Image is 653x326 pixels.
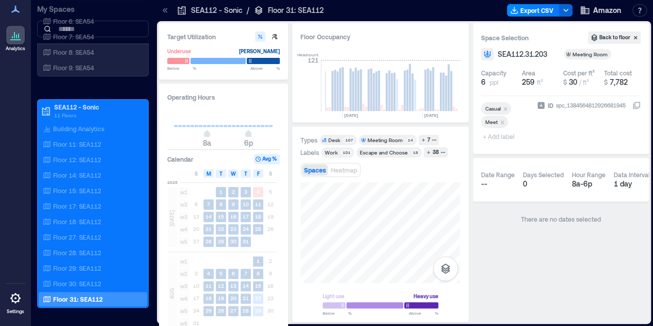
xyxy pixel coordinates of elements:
[218,226,224,232] text: 22
[243,201,249,207] text: 10
[522,77,535,86] span: 259
[37,4,149,14] p: My Spaces
[255,283,261,289] text: 15
[207,270,210,276] text: 4
[179,212,189,222] span: w3
[230,307,236,314] text: 27
[232,201,235,207] text: 9
[244,169,247,178] span: T
[255,201,261,207] text: 11
[205,213,212,220] text: 14
[168,210,176,226] span: [DATE]
[426,135,432,145] div: 7
[218,213,224,220] text: 15
[195,169,198,178] span: S
[53,125,104,133] p: Building Analytics
[411,149,420,156] div: 18
[205,226,212,232] text: 21
[481,170,515,179] div: Date Range
[179,199,189,210] span: w2
[329,164,359,176] button: Heatmap
[53,171,101,179] p: Floor 14: SEA112
[179,187,189,197] span: w1
[179,224,189,235] span: w4
[167,92,280,102] h3: Operating Hours
[522,69,535,77] div: Area
[3,23,28,55] a: Analytics
[230,295,236,301] text: 20
[179,293,189,304] span: w4
[523,170,564,179] div: Days Selected
[205,238,212,244] text: 28
[167,179,178,185] span: 2025
[485,118,498,126] div: Meet
[206,169,211,178] span: M
[218,295,224,301] text: 19
[53,264,101,272] p: Floor 29: SEA112
[255,295,261,301] text: 22
[593,5,621,15] span: Amazon
[431,148,440,157] div: 38
[568,77,577,86] span: 30
[419,135,439,145] button: 7
[232,189,235,195] text: 2
[218,238,224,244] text: 29
[498,49,560,59] button: SEA112.31.203
[481,77,486,87] span: 6
[610,77,628,86] span: 7,782
[219,189,222,195] text: 1
[218,307,224,314] text: 26
[53,33,94,41] p: Floor 7: SEA54
[231,169,236,178] span: W
[205,283,212,289] text: 11
[53,218,101,226] p: Floor 18: SEA112
[203,138,211,147] span: 8a
[6,45,25,52] p: Analytics
[179,269,189,279] span: w2
[230,238,236,244] text: 30
[53,140,101,148] p: Floor 11: SEA112
[498,49,547,59] span: SEA112.31.203
[481,129,519,144] span: + Add label
[53,48,94,56] p: Floor 8: SEA54
[481,69,506,77] div: Capacity
[632,101,641,110] button: IDspc_1384564812926681945
[179,281,189,291] span: w3
[191,5,243,15] p: SEA112 - Sonic
[205,295,212,301] text: 18
[413,291,438,301] div: Heavy use
[614,179,650,189] div: 1 day
[3,286,28,318] a: Settings
[244,138,253,147] span: 6p
[243,307,249,314] text: 28
[498,118,508,126] div: Remove Meet
[53,233,101,241] p: Floor 27: SEA112
[179,237,189,247] span: w5
[331,166,357,174] span: Heatmap
[255,213,261,220] text: 18
[255,226,261,232] text: 25
[257,258,260,264] text: 1
[523,179,564,189] div: 0
[481,179,487,188] span: --
[406,137,415,143] div: 14
[167,154,194,164] h3: Calendar
[7,308,24,315] p: Settings
[230,213,236,220] text: 16
[244,189,247,195] text: 3
[179,256,189,267] span: w1
[239,46,280,56] div: [PERSON_NAME]
[179,306,189,316] span: w5
[563,69,594,77] div: Cost per ft²
[325,149,338,156] div: Work
[537,79,543,86] span: ft²
[219,270,222,276] text: 5
[577,2,624,19] button: Amazon
[230,283,236,289] text: 13
[588,32,641,44] button: Back to floor
[269,169,272,178] span: S
[572,179,606,189] div: 8a - 6p
[255,307,261,314] text: 29
[268,5,324,15] p: Floor 31: SEA112
[300,148,319,157] div: Labels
